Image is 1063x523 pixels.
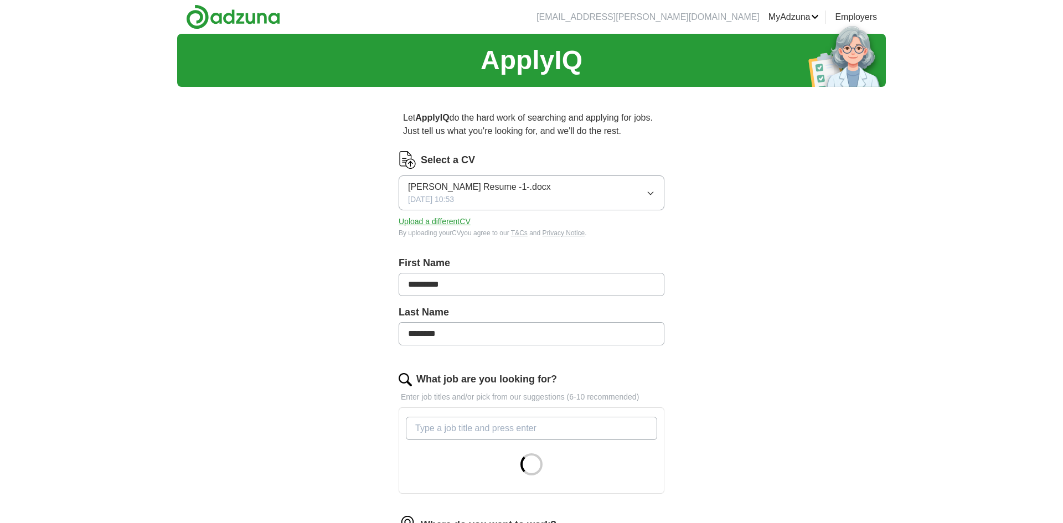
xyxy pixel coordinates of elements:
[399,305,664,320] label: Last Name
[481,40,582,80] h1: ApplyIQ
[399,216,471,227] button: Upload a differentCV
[399,373,412,386] img: search.png
[536,11,760,24] li: [EMAIL_ADDRESS][PERSON_NAME][DOMAIN_NAME]
[543,229,585,237] a: Privacy Notice
[511,229,528,237] a: T&Cs
[186,4,280,29] img: Adzuna logo
[408,194,454,205] span: [DATE] 10:53
[406,417,657,440] input: Type a job title and press enter
[835,11,877,24] a: Employers
[408,180,551,194] span: [PERSON_NAME] Resume -1-.docx
[399,175,664,210] button: [PERSON_NAME] Resume -1-.docx[DATE] 10:53
[399,228,664,238] div: By uploading your CV you agree to our and .
[768,11,819,24] a: MyAdzuna
[399,151,416,169] img: CV Icon
[415,113,449,122] strong: ApplyIQ
[399,391,664,403] p: Enter job titles and/or pick from our suggestions (6-10 recommended)
[421,153,475,168] label: Select a CV
[416,372,557,387] label: What job are you looking for?
[399,107,664,142] p: Let do the hard work of searching and applying for jobs. Just tell us what you're looking for, an...
[399,256,664,271] label: First Name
